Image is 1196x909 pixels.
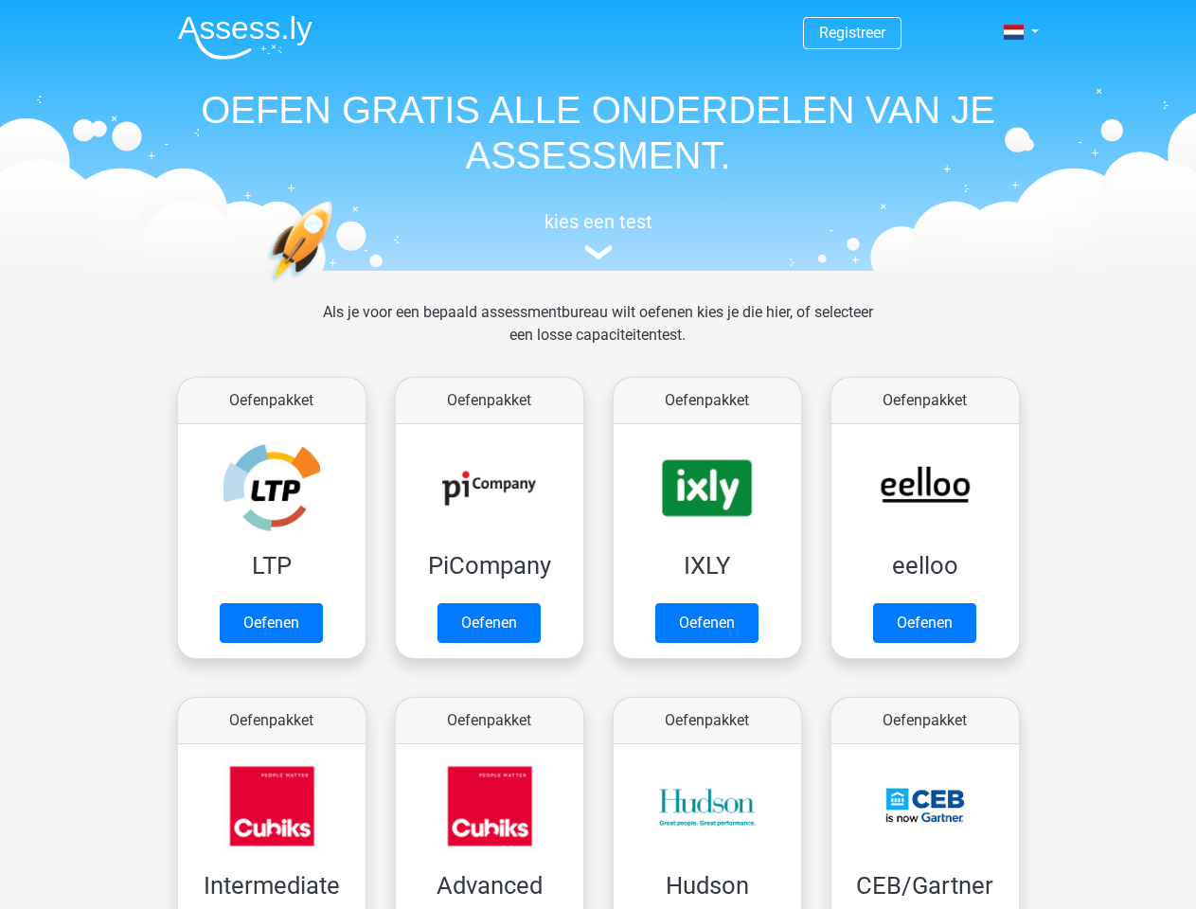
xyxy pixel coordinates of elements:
a: Oefenen [655,603,759,643]
a: Oefenen [220,603,323,643]
h5: kies een test [163,210,1034,233]
a: Oefenen [873,603,976,643]
a: kies een test [163,210,1034,260]
a: Registreer [819,24,885,42]
div: Als je voor een bepaald assessmentbureau wilt oefenen kies je die hier, of selecteer een losse ca... [308,301,888,369]
img: assessment [584,245,613,259]
img: oefenen [267,201,406,372]
h1: OEFEN GRATIS ALLE ONDERDELEN VAN JE ASSESSMENT. [163,87,1034,178]
a: Oefenen [437,603,541,643]
img: Assessly [178,15,312,60]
